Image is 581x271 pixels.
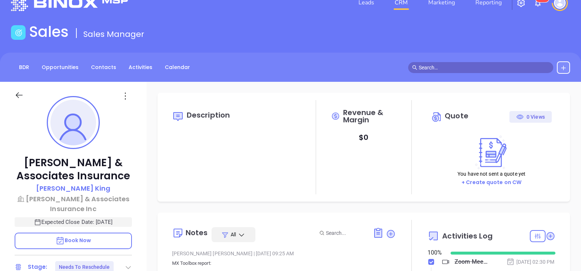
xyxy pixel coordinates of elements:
a: Activities [124,61,157,73]
p: $ 0 [359,131,368,144]
span: Quote [445,111,468,121]
a: Opportunities [37,61,83,73]
a: [PERSON_NAME] & Associates Insurance Inc [15,194,132,214]
div: 100 % [428,248,441,257]
img: Create on CWSell [472,135,511,170]
span: | [254,251,255,256]
a: + Create quote on CW [462,179,521,186]
a: Contacts [87,61,121,73]
p: You have not sent a quote yet [457,170,525,178]
p: Expected Close Date: [DATE] [15,217,132,227]
a: BDR [15,61,34,73]
div: Notes [186,229,208,236]
p: MX Toolbox report: [172,259,396,268]
div: Zoom Meeting with [PERSON_NAME] [455,256,487,267]
input: Search… [419,64,550,72]
div: [PERSON_NAME] [PERSON_NAME] [DATE] 09:25 AM [172,248,396,259]
a: [PERSON_NAME] King [36,183,111,194]
span: Activities Log [442,232,492,240]
span: search [412,65,417,70]
img: Circle dollar [431,111,443,123]
button: + Create quote on CW [459,178,524,187]
p: [PERSON_NAME] & Associates Insurance [15,156,132,183]
span: All [231,231,236,238]
span: Book Now [56,237,91,244]
div: 0 Views [516,111,545,123]
span: Sales Manager [83,28,144,40]
span: Description [187,110,230,120]
div: [DATE] 02:30 PM [506,258,555,266]
span: Revenue & Margin [343,109,396,123]
a: Calendar [160,61,194,73]
input: Search... [326,229,365,237]
img: profile-user [50,100,96,145]
p: [PERSON_NAME] King [36,183,111,193]
h1: Sales [29,23,69,41]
